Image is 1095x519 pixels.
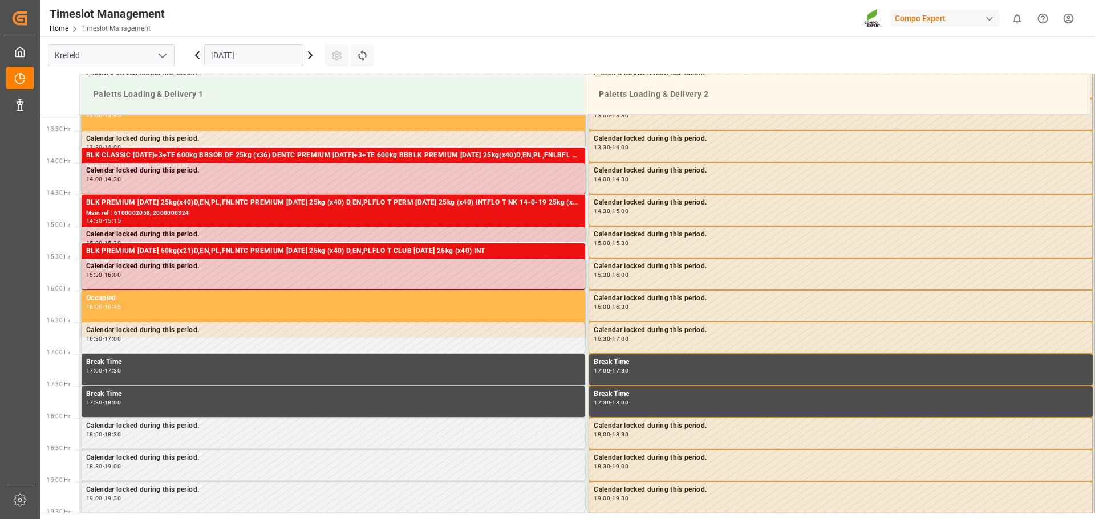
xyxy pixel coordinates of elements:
[1030,6,1056,31] button: Help Center
[594,145,610,150] div: 13:30
[47,126,70,132] span: 13:30 Hr
[104,336,121,341] div: 17:00
[610,272,612,277] div: -
[104,400,121,405] div: 18:00
[594,209,610,214] div: 14:30
[86,400,103,405] div: 17:30
[594,272,610,277] div: 15:30
[103,218,104,223] div: -
[612,400,628,405] div: 18:00
[610,145,612,150] div: -
[610,240,612,246] div: -
[47,445,70,451] span: 18:30 Hr
[103,145,104,150] div: -
[594,389,1088,400] div: Break Time
[103,240,104,246] div: -
[594,293,1088,304] div: Calendar locked during this period.
[594,304,610,309] div: 16:00
[103,464,104,469] div: -
[864,9,882,28] img: Screenshot%202023-09-29%20at%2010.02.21.png_1712312052.png
[104,496,121,501] div: 19:30
[104,240,121,246] div: 15:30
[47,509,70,515] span: 19:30 Hr
[86,357,581,368] div: Break Time
[594,325,1088,336] div: Calendar locked during this period.
[86,150,581,161] div: BLK CLASSIC [DATE]+3+TE 600kg BBSOB DF 25kg (x36) DENTC PREMIUM [DATE]+3+TE 600kg BBBLK PREMIUM [...
[610,113,612,118] div: -
[104,464,121,469] div: 19:00
[47,349,70,355] span: 17:00 Hr
[86,496,103,501] div: 19:00
[104,272,121,277] div: 16:00
[86,272,103,277] div: 15:30
[594,197,1088,209] div: Calendar locked during this period.
[594,357,1088,368] div: Break Time
[86,261,580,272] div: Calendar locked during this period.
[594,84,1081,105] div: Paletts Loading & Delivery 2
[594,452,1088,464] div: Calendar locked during this period.
[594,261,1088,272] div: Calendar locked during this period.
[47,254,70,260] span: 15:30 Hr
[86,293,581,304] div: Occupied
[103,272,104,277] div: -
[86,240,103,246] div: 15:00
[610,336,612,341] div: -
[103,368,104,373] div: -
[104,113,121,118] div: 13:45
[612,145,628,150] div: 14:00
[50,5,165,22] div: Timeslot Management
[86,389,581,400] div: Break Time
[86,432,103,437] div: 18:00
[612,368,628,373] div: 17:30
[104,304,121,309] div: 16:45
[594,368,610,373] div: 17:00
[86,145,103,150] div: 13:30
[50,24,68,32] a: Home
[594,496,610,501] div: 19:00
[612,304,628,309] div: 16:30
[47,477,70,483] span: 19:00 Hr
[890,10,1000,27] div: Compo Expert
[104,368,121,373] div: 17:30
[103,496,104,501] div: -
[47,222,70,228] span: 15:00 Hr
[610,496,612,501] div: -
[610,209,612,214] div: -
[47,381,70,387] span: 17:30 Hr
[103,400,104,405] div: -
[86,368,103,373] div: 17:00
[594,229,1088,240] div: Calendar locked during this period.
[103,113,104,118] div: -
[610,464,612,469] div: -
[612,496,628,501] div: 19:30
[594,432,610,437] div: 18:00
[104,432,121,437] div: 18:30
[47,285,70,292] span: 16:00 Hr
[103,177,104,182] div: -
[104,218,121,223] div: 15:15
[47,317,70,324] span: 16:30 Hr
[86,218,103,223] div: 14:30
[86,133,580,145] div: Calendar locked during this period.
[594,240,610,246] div: 15:00
[86,304,103,309] div: 16:00
[594,420,1088,432] div: Calendar locked during this period.
[47,190,70,196] span: 14:30 Hr
[86,452,580,464] div: Calendar locked during this period.
[594,484,1088,496] div: Calendar locked during this period.
[103,432,104,437] div: -
[594,165,1088,177] div: Calendar locked during this period.
[47,413,70,419] span: 18:00 Hr
[612,272,628,277] div: 16:00
[204,44,303,66] input: DD.MM.YYYY
[612,432,628,437] div: 18:30
[103,304,104,309] div: -
[612,177,628,182] div: 14:30
[610,432,612,437] div: -
[86,113,103,118] div: 13:00
[610,177,612,182] div: -
[48,44,175,66] input: Type to search/select
[612,464,628,469] div: 19:00
[86,257,581,267] div: Main ref : 6100002037, 2000000946
[86,246,581,257] div: BLK PREMIUM [DATE] 50kg(x21)D,EN,PL,FNLNTC PREMIUM [DATE] 25kg (x40) D,EN,PLFLO T CLUB [DATE] 25k...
